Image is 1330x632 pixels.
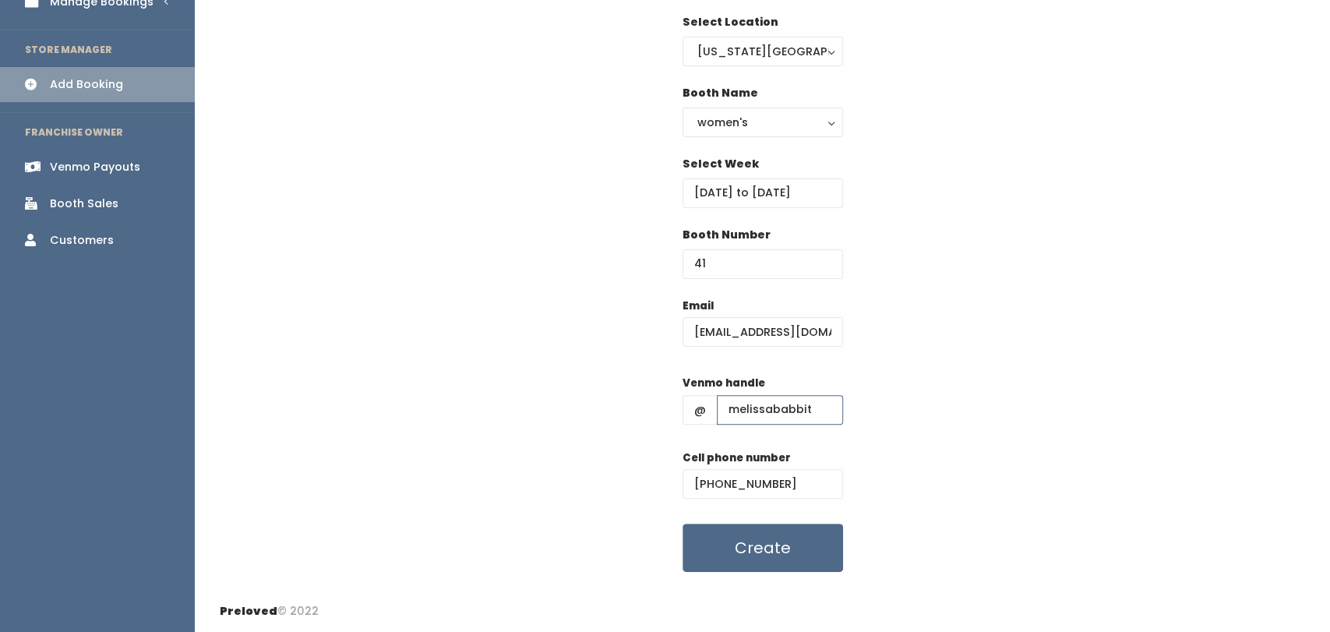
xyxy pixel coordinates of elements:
button: women's [683,108,843,137]
div: Add Booking [50,76,123,93]
label: Email [683,298,714,314]
input: @ . [683,317,843,347]
div: [US_STATE][GEOGRAPHIC_DATA] [697,43,828,60]
button: Create [683,524,843,572]
label: Cell phone number [683,450,791,466]
span: @ [683,395,718,425]
span: Preloved [220,603,277,619]
div: Booth Sales [50,196,118,212]
label: Booth Name [683,85,758,101]
div: Venmo Payouts [50,159,140,175]
button: [US_STATE][GEOGRAPHIC_DATA] [683,37,843,66]
label: Select Week [683,156,759,172]
label: Venmo handle [683,376,765,391]
label: Booth Number [683,227,771,243]
label: Select Location [683,14,778,30]
div: women's [697,114,828,131]
div: Customers [50,232,114,249]
input: (___) ___-____ [683,469,843,499]
div: © 2022 [220,591,319,620]
input: Select week [683,178,843,208]
input: Booth Number [683,249,843,279]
